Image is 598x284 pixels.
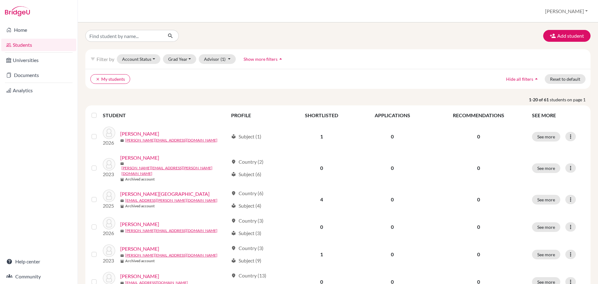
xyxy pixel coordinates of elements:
[125,228,217,233] a: [PERSON_NAME][EMAIL_ADDRESS][DOMAIN_NAME]
[429,108,528,123] th: RECOMMENDATIONS
[120,259,124,263] span: inventory_2
[120,178,124,181] span: inventory_2
[231,203,236,208] span: local_library
[433,223,524,231] p: 0
[501,74,545,84] button: Hide all filtersarrow_drop_up
[85,30,163,42] input: Find student by name...
[231,244,263,252] div: Country (3)
[356,108,429,123] th: APPLICATIONS
[532,163,560,173] button: See more
[90,74,130,84] button: clearMy students
[528,108,588,123] th: SEE MORE
[121,165,228,176] a: [PERSON_NAME][EMAIL_ADDRESS][PERSON_NAME][DOMAIN_NAME]
[120,154,159,161] a: [PERSON_NAME]
[103,171,115,178] p: 2023
[120,162,124,166] span: mail
[231,134,236,139] span: local_library
[103,139,115,147] p: 2026
[231,190,263,197] div: Country (6)
[199,54,236,64] button: Advisor(1)
[231,273,236,278] span: location_on
[356,150,429,186] td: 0
[120,130,159,137] a: [PERSON_NAME]
[433,251,524,258] p: 0
[1,84,76,97] a: Analytics
[287,123,356,150] td: 1
[120,190,210,198] a: [PERSON_NAME][GEOGRAPHIC_DATA]
[231,202,261,209] div: Subject (4)
[103,244,115,257] img: Bekysh, Antonina
[542,5,591,17] button: [PERSON_NAME]
[231,191,236,196] span: location_on
[96,77,100,81] i: clear
[532,222,560,232] button: See more
[125,176,155,182] b: Archived account
[231,158,263,166] div: Country (2)
[433,196,524,203] p: 0
[221,56,225,62] span: (1)
[433,164,524,172] p: 0
[5,6,30,16] img: Bridge-U
[356,241,429,268] td: 0
[532,132,560,142] button: See more
[231,217,263,224] div: Country (3)
[1,270,76,283] a: Community
[287,241,356,268] td: 1
[125,198,217,203] a: [EMAIL_ADDRESS][PERSON_NAME][DOMAIN_NAME]
[529,96,550,103] strong: 1-20 of 61
[120,229,124,233] span: mail
[103,229,115,237] p: 2026
[120,245,159,253] a: [PERSON_NAME]
[532,250,560,259] button: See more
[533,76,539,82] i: arrow_drop_up
[356,186,429,213] td: 0
[231,133,261,140] div: Subject (1)
[231,257,261,264] div: Subject (9)
[550,96,591,103] span: students on page 1
[545,74,586,84] button: Reset to default
[231,229,261,237] div: Subject (3)
[231,246,236,251] span: location_on
[506,76,533,82] span: Hide all filters
[231,258,236,263] span: local_library
[163,54,197,64] button: Grad Year
[231,159,236,164] span: location_on
[287,150,356,186] td: 0
[125,203,155,209] b: Archived account
[227,108,287,123] th: PROFILE
[433,133,524,140] p: 0
[356,123,429,150] td: 0
[356,213,429,241] td: 0
[125,137,217,143] a: [PERSON_NAME][EMAIL_ADDRESS][DOMAIN_NAME]
[231,218,236,223] span: location_on
[1,39,76,51] a: Students
[125,253,217,258] a: [PERSON_NAME][EMAIL_ADDRESS][DOMAIN_NAME]
[120,199,124,203] span: mail
[287,186,356,213] td: 4
[103,108,227,123] th: STUDENT
[287,108,356,123] th: SHORTLISTED
[278,56,284,62] i: arrow_drop_up
[120,205,124,208] span: inventory_2
[231,231,236,236] span: local_library
[287,213,356,241] td: 0
[231,272,266,279] div: Country (13)
[103,217,115,229] img: Bekysh, Anna
[103,257,115,264] p: 2023
[231,171,261,178] div: Subject (6)
[125,258,155,264] b: Archived account
[120,139,124,142] span: mail
[103,190,115,202] img: Bagnoli, Sofia
[532,195,560,205] button: See more
[1,255,76,268] a: Help center
[120,254,124,258] span: mail
[244,56,278,62] span: Show more filters
[120,220,159,228] a: [PERSON_NAME]
[1,54,76,66] a: Universities
[90,56,95,61] i: filter_list
[231,172,236,177] span: local_library
[238,54,289,64] button: Show more filtersarrow_drop_up
[103,202,115,209] p: 2025
[1,24,76,36] a: Home
[97,56,114,62] span: Filter by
